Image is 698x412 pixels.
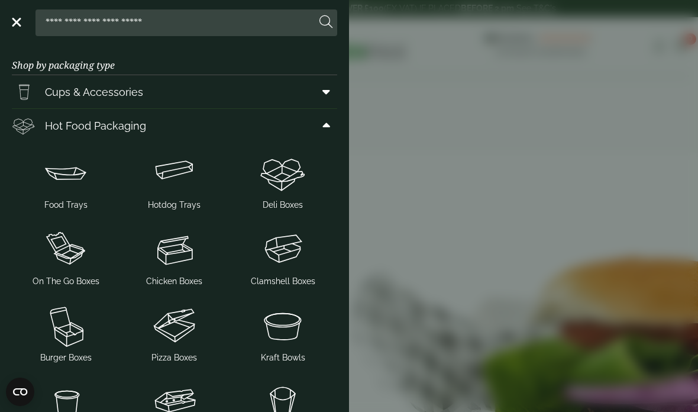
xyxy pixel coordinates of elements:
[12,109,337,142] a: Hot Food Packaging
[33,275,99,288] span: On The Go Boxes
[148,199,201,211] span: Hotdog Trays
[40,352,92,364] span: Burger Boxes
[17,226,115,273] img: OnTheGo_boxes.svg
[234,223,332,290] a: Clamshell Boxes
[45,118,146,134] span: Hot Food Packaging
[125,226,224,273] img: Chicken_box-1.svg
[234,147,332,214] a: Deli Boxes
[17,149,115,197] img: Food_tray.svg
[261,352,305,364] span: Kraft Bowls
[125,300,224,366] a: Pizza Boxes
[263,199,303,211] span: Deli Boxes
[12,80,35,104] img: PintNhalf_cup.svg
[17,302,115,349] img: Burger_box.svg
[234,149,332,197] img: Deli_box.svg
[125,147,224,214] a: Hotdog Trays
[234,302,332,349] img: SoupNsalad_bowls.svg
[45,84,143,100] span: Cups & Accessories
[17,147,115,214] a: Food Trays
[17,223,115,290] a: On The Go Boxes
[12,41,337,75] h3: Shop by packaging type
[251,275,315,288] span: Clamshell Boxes
[17,300,115,366] a: Burger Boxes
[146,275,202,288] span: Chicken Boxes
[12,75,337,108] a: Cups & Accessories
[125,223,224,290] a: Chicken Boxes
[125,302,224,349] img: Pizza_boxes.svg
[12,114,35,137] img: Deli_box.svg
[125,149,224,197] img: Hotdog_tray.svg
[44,199,88,211] span: Food Trays
[151,352,197,364] span: Pizza Boxes
[6,378,34,406] button: Open CMP widget
[234,300,332,366] a: Kraft Bowls
[234,226,332,273] img: Clamshell_box.svg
